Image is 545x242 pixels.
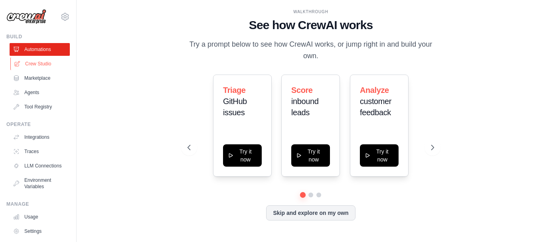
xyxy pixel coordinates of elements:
[6,121,70,128] div: Operate
[223,86,246,94] span: Triage
[360,86,389,94] span: Analyze
[10,100,70,113] a: Tool Registry
[10,131,70,144] a: Integrations
[266,205,355,220] button: Skip and explore on my own
[10,174,70,193] a: Environment Variables
[10,225,70,238] a: Settings
[10,86,70,99] a: Agents
[188,39,434,62] p: Try a prompt below to see how CrewAI works, or jump right in and build your own.
[360,144,399,167] button: Try it now
[6,33,70,40] div: Build
[223,144,262,167] button: Try it now
[10,145,70,158] a: Traces
[291,86,313,94] span: Score
[188,18,434,32] h1: See how CrewAI works
[360,97,391,117] span: customer feedback
[10,43,70,56] a: Automations
[223,97,247,117] span: GitHub issues
[6,9,46,24] img: Logo
[6,201,70,207] div: Manage
[10,72,70,85] a: Marketplace
[10,57,71,70] a: Crew Studio
[10,159,70,172] a: LLM Connections
[291,144,330,167] button: Try it now
[291,97,318,117] span: inbound leads
[10,211,70,223] a: Usage
[188,9,434,15] div: WALKTHROUGH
